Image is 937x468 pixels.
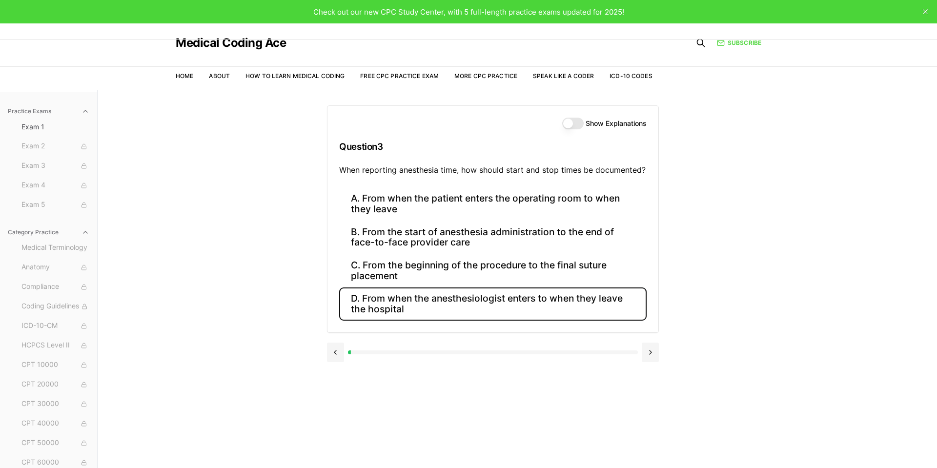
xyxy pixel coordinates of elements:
a: Home [176,72,193,80]
button: ICD-10-CM [18,318,93,334]
button: D. From when the anesthesiologist enters to when they leave the hospital [339,287,647,321]
button: CPT 50000 [18,435,93,451]
span: Coding Guidelines [21,301,89,312]
a: Subscribe [717,39,761,47]
span: CPT 50000 [21,438,89,448]
span: Exam 3 [21,161,89,171]
a: Medical Coding Ace [176,37,286,49]
span: Exam 4 [21,180,89,191]
button: close [917,4,933,20]
button: CPT 20000 [18,377,93,392]
a: Free CPC Practice Exam [360,72,439,80]
span: HCPCS Level II [21,340,89,351]
button: CPT 40000 [18,416,93,431]
button: Exam 5 [18,197,93,213]
button: Exam 1 [18,119,93,135]
button: Compliance [18,279,93,295]
button: Exam 4 [18,178,93,193]
span: CPT 60000 [21,457,89,468]
button: CPT 30000 [18,396,93,412]
a: About [209,72,230,80]
span: CPT 30000 [21,399,89,409]
span: Exam 1 [21,122,89,132]
a: More CPC Practice [454,72,517,80]
button: A. From when the patient enters the operating room to when they leave [339,187,647,221]
button: Practice Exams [4,103,93,119]
span: ICD-10-CM [21,321,89,331]
button: Exam 2 [18,139,93,154]
button: HCPCS Level II [18,338,93,353]
span: Medical Terminology [21,243,89,253]
button: Medical Terminology [18,240,93,256]
p: When reporting anesthesia time, how should start and stop times be documented? [339,164,647,176]
a: Speak Like a Coder [533,72,594,80]
button: Anatomy [18,260,93,275]
button: CPT 10000 [18,357,93,373]
span: CPT 10000 [21,360,89,370]
a: ICD-10 Codes [610,72,652,80]
span: Compliance [21,282,89,292]
h3: Question 3 [339,132,647,161]
button: Exam 3 [18,158,93,174]
button: Category Practice [4,224,93,240]
span: Anatomy [21,262,89,273]
label: Show Explanations [586,120,647,127]
span: Exam 5 [21,200,89,210]
span: CPT 20000 [21,379,89,390]
a: How to Learn Medical Coding [245,72,345,80]
button: B. From the start of anesthesia administration to the end of face-to-face provider care [339,221,647,254]
span: Exam 2 [21,141,89,152]
span: CPT 40000 [21,418,89,429]
span: Check out our new CPC Study Center, with 5 full-length practice exams updated for 2025! [313,7,624,17]
button: Coding Guidelines [18,299,93,314]
button: C. From the beginning of the procedure to the final suture placement [339,254,647,287]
